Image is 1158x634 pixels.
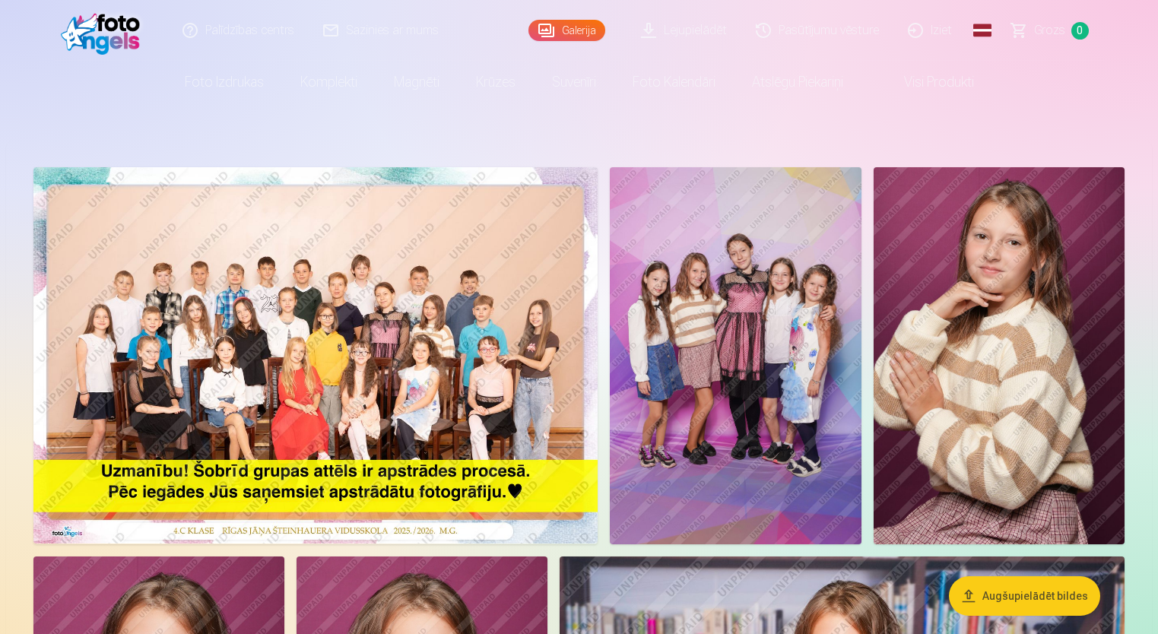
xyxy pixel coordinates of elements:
[614,61,734,103] a: Foto kalendāri
[61,6,148,55] img: /fa1
[282,61,376,103] a: Komplekti
[528,20,605,41] a: Galerija
[1071,22,1089,40] span: 0
[458,61,534,103] a: Krūzes
[167,61,282,103] a: Foto izdrukas
[1034,21,1065,40] span: Grozs
[861,61,992,103] a: Visi produkti
[949,576,1100,616] button: Augšupielādēt bildes
[376,61,458,103] a: Magnēti
[534,61,614,103] a: Suvenīri
[734,61,861,103] a: Atslēgu piekariņi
